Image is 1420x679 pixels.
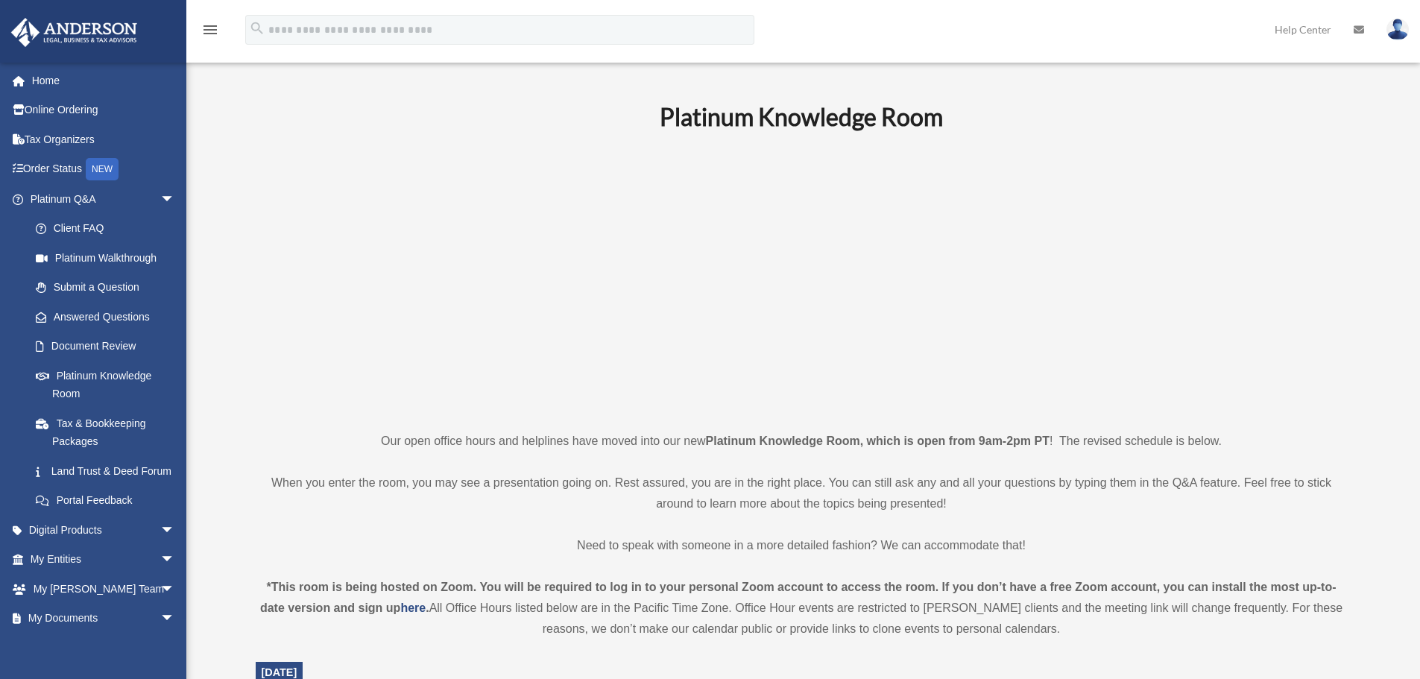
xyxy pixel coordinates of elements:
a: Home [10,66,198,95]
b: Platinum Knowledge Room [660,102,943,131]
p: Our open office hours and helplines have moved into our new ! The revised schedule is below. [256,431,1348,452]
img: Anderson Advisors Platinum Portal [7,18,142,47]
a: Land Trust & Deed Forum [21,456,198,486]
a: Answered Questions [21,302,198,332]
a: Digital Productsarrow_drop_down [10,515,198,545]
span: arrow_drop_down [160,184,190,215]
iframe: 231110_Toby_KnowledgeRoom [578,151,1025,403]
i: menu [201,21,219,39]
strong: Platinum Knowledge Room, which is open from 9am-2pm PT [706,435,1050,447]
i: search [249,20,265,37]
div: NEW [86,158,119,180]
a: Tax & Bookkeeping Packages [21,408,198,456]
img: User Pic [1386,19,1409,40]
a: Order StatusNEW [10,154,198,185]
p: Need to speak with someone in a more detailed fashion? We can accommodate that! [256,535,1348,556]
span: arrow_drop_down [160,574,190,604]
a: Portal Feedback [21,486,198,516]
a: menu [201,26,219,39]
a: Platinum Knowledge Room [21,361,190,408]
a: My Entitiesarrow_drop_down [10,545,198,575]
span: arrow_drop_down [160,604,190,634]
span: arrow_drop_down [160,545,190,575]
a: My Documentsarrow_drop_down [10,604,198,634]
a: Platinum Walkthrough [21,243,198,273]
a: Document Review [21,332,198,361]
p: When you enter the room, you may see a presentation going on. Rest assured, you are in the right ... [256,473,1348,514]
span: arrow_drop_down [160,515,190,546]
a: here [400,601,426,614]
a: Online Ordering [10,95,198,125]
a: Submit a Question [21,273,198,303]
a: My [PERSON_NAME] Teamarrow_drop_down [10,574,198,604]
a: Client FAQ [21,214,198,244]
a: Tax Organizers [10,124,198,154]
span: [DATE] [262,666,297,678]
div: All Office Hours listed below are in the Pacific Time Zone. Office Hour events are restricted to ... [256,577,1348,639]
strong: *This room is being hosted on Zoom. You will be required to log in to your personal Zoom account ... [260,581,1337,614]
strong: . [426,601,429,614]
a: Platinum Q&Aarrow_drop_down [10,184,198,214]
